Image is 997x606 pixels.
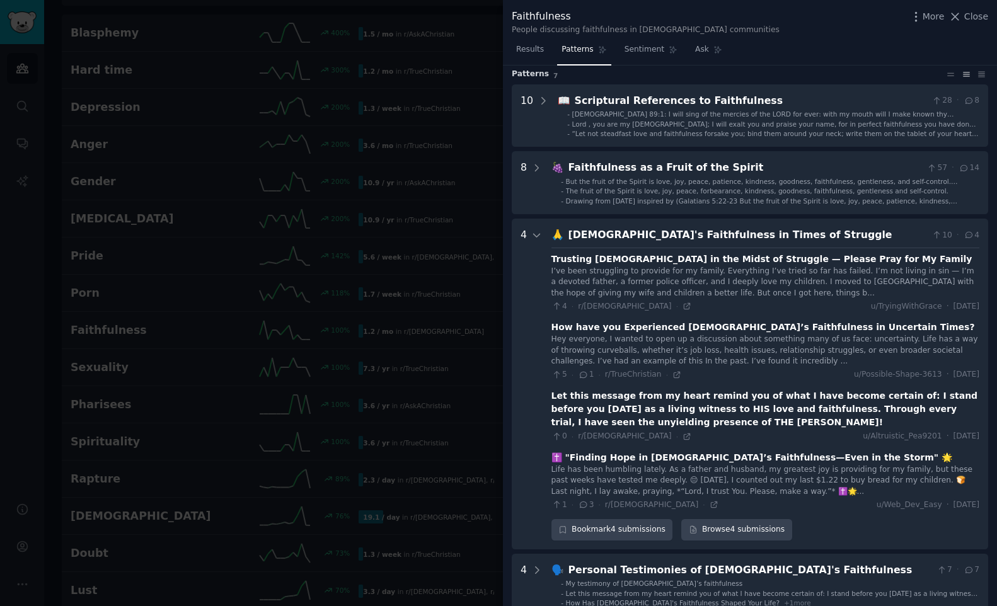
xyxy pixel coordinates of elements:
[551,500,567,511] span: 1
[954,301,979,312] span: [DATE]
[521,160,527,205] div: 8
[625,44,664,55] span: Sentiment
[521,93,533,139] div: 10
[512,40,548,66] a: Results
[551,321,975,334] div: How have you Experienced [DEMOGRAPHIC_DATA]’s Faithfulness in Uncertain Times?
[568,160,922,176] div: Faithfulness as a Fruit of the Spirit
[578,302,671,311] span: r/[DEMOGRAPHIC_DATA]
[566,197,957,214] span: Drawing from [DATE] inspired by (Galatians 5:22-23 But the fruit of the Spirit is love, joy, peac...
[598,500,600,509] span: ·
[575,93,927,109] div: Scriptural References to Faithfulness
[959,163,979,174] span: 14
[566,590,978,606] span: Let this message from my heart remind you of what I have become certain of: I stand before you [D...
[561,177,563,186] div: -
[558,94,570,106] span: 📖
[551,451,953,464] div: ✝️ "Finding Hope in [DEMOGRAPHIC_DATA]’s Faithfulness—Even in the Storm" 🌟
[516,44,544,55] span: Results
[551,334,979,367] div: Hey everyone, I wanted to open up a discussion about something many of us face: uncertainty. Life...
[964,95,979,106] span: 8
[567,110,570,118] div: -
[551,253,972,266] div: Trusting [DEMOGRAPHIC_DATA] in the Midst of Struggle — Please Pray for My Family
[931,230,952,241] span: 10
[551,564,564,576] span: 🗣️
[572,302,573,311] span: ·
[572,432,573,441] span: ·
[561,186,563,195] div: -
[909,10,945,23] button: More
[567,120,570,129] div: -
[926,163,947,174] span: 57
[952,163,954,174] span: ·
[954,369,979,380] span: [DATE]
[695,44,709,55] span: Ask
[947,369,949,380] span: ·
[551,389,979,429] div: Let this message from my heart remind you of what I have become certain of: I stand before you [D...
[863,431,942,442] span: u/Altruistic_Pea9201
[703,500,705,509] span: ·
[551,229,564,241] span: 🙏
[964,564,979,576] span: 7
[566,178,958,194] span: But the fruit of the Spirit is love, joy, peace, patience, kindness, goodness, faithfulness, gent...
[948,10,988,23] button: Close
[954,431,979,442] span: [DATE]
[572,370,573,379] span: ·
[551,161,564,173] span: 🍇
[572,120,976,137] span: Lord , you are my [DEMOGRAPHIC_DATA]; I will exalt you and praise your name, for in perfect faith...
[578,432,671,440] span: r/[DEMOGRAPHIC_DATA]
[568,227,927,243] div: [DEMOGRAPHIC_DATA]'s Faithfulness in Times of Struggle
[566,187,948,195] span: The fruit of the Spirit is love, joy, peace, forbearance, kindness, goodness, faithfulness, gentl...
[578,369,594,380] span: 1
[551,464,979,498] div: Life has been humbling lately. As a father and husband, my greatest joy is providing for my famil...
[553,72,558,79] span: 7
[567,129,570,138] div: -
[512,9,780,25] div: Faithfulness
[551,519,673,540] button: Bookmark4 submissions
[561,589,563,598] div: -
[954,500,979,511] span: [DATE]
[598,370,600,379] span: ·
[936,564,952,576] span: 7
[854,369,942,380] span: u/Possible-Shape-3613
[551,369,567,380] span: 5
[691,40,727,66] a: Ask
[551,431,567,442] span: 0
[566,580,743,587] span: My testimony of [DEMOGRAPHIC_DATA]’s faithfulness
[572,110,954,127] span: [DEMOGRAPHIC_DATA] 89:1: I will sing of the mercies of the LORD for ever: with my mouth will I ma...
[512,25,780,36] div: People discussing faithfulness in [DEMOGRAPHIC_DATA] communities
[605,500,698,509] span: r/[DEMOGRAPHIC_DATA]
[551,301,567,312] span: 4
[957,95,959,106] span: ·
[561,579,563,588] div: -
[681,519,792,540] a: Browse4 submissions
[620,40,682,66] a: Sentiment
[923,10,945,23] span: More
[964,230,979,241] span: 4
[557,40,611,66] a: Patterns
[562,44,593,55] span: Patterns
[957,230,959,241] span: ·
[578,500,594,511] span: 3
[947,301,949,312] span: ·
[512,69,549,80] span: Pattern s
[676,432,678,441] span: ·
[572,500,573,509] span: ·
[947,500,949,511] span: ·
[931,95,952,106] span: 28
[957,564,959,576] span: ·
[947,431,949,442] span: ·
[551,266,979,299] div: I’ve been struggling to provide for my family. Everything I’ve tried so far has failed. I’m not l...
[877,500,942,511] span: u/Web_Dev_Easy
[964,10,988,23] span: Close
[666,370,668,379] span: ·
[551,519,673,540] div: Bookmark 4 submissions
[572,130,979,146] span: “Let not steadfast love and faithfulness forsake you; bind them around your neck; write them on t...
[676,302,678,311] span: ·
[561,197,563,205] div: -
[521,227,527,540] div: 4
[605,370,662,379] span: r/TrueChristian
[871,301,942,312] span: u/TryingWithGrace
[568,563,932,578] div: Personal Testimonies of [DEMOGRAPHIC_DATA]'s Faithfulness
